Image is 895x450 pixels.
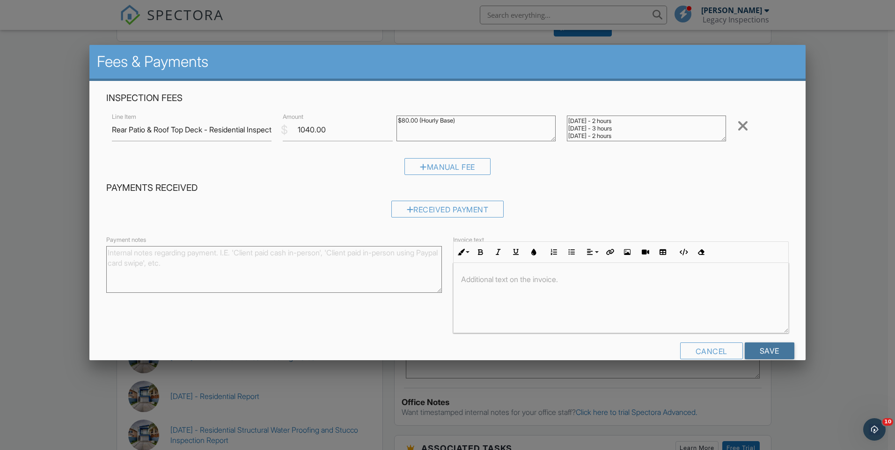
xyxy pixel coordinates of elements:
[404,164,491,174] a: Manual Fee
[507,243,525,261] button: Underline (Ctrl+U)
[112,113,136,121] label: Line Item
[583,243,601,261] button: Align
[882,418,893,426] span: 10
[745,342,794,359] input: Save
[404,158,491,175] div: Manual Fee
[97,52,798,71] h2: Fees & Payments
[601,243,618,261] button: Insert Link (Ctrl+K)
[391,201,504,218] div: Received Payment
[563,243,580,261] button: Unordered List
[545,243,563,261] button: Ordered List
[680,342,743,359] div: Cancel
[471,243,489,261] button: Bold (Ctrl+B)
[106,236,146,244] label: Payment notes
[106,182,789,194] h4: Payments Received
[454,243,471,261] button: Inline Style
[106,92,789,104] h4: Inspection Fees
[863,418,886,441] iframe: Intercom live chat
[391,207,504,217] a: Received Payment
[396,116,556,141] textarea: $80.00 (Hourly Base)
[567,116,726,141] textarea: [DATE] - 1 hour [DATE] - 1 hour [DATE] - 1 hour [DATE] - 3 hours [DATE] - 2 hours [DATE] - 3 hours
[283,113,303,121] label: Amount
[618,243,636,261] button: Insert Image (Ctrl+P)
[636,243,654,261] button: Insert Video
[489,243,507,261] button: Italic (Ctrl+I)
[453,236,484,244] label: Invoice text
[525,243,543,261] button: Colors
[281,122,288,138] div: $
[654,243,672,261] button: Insert Table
